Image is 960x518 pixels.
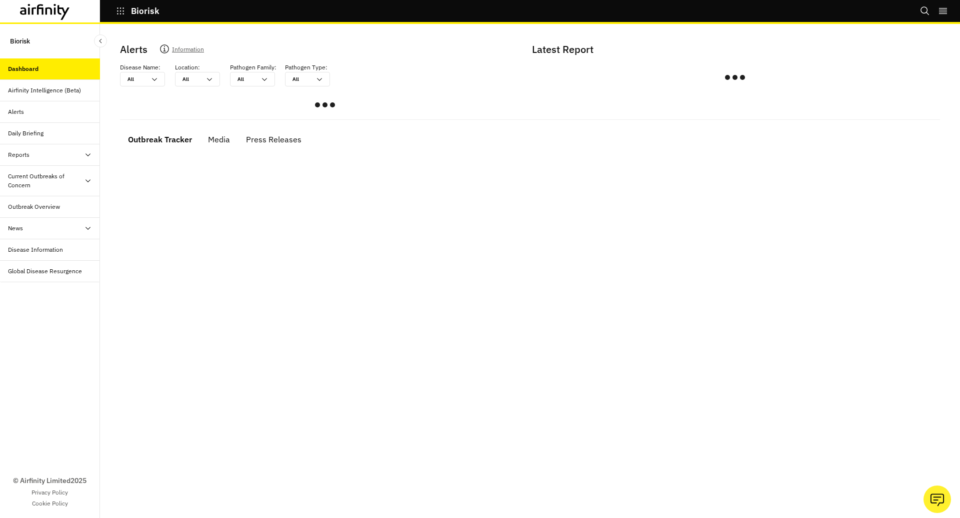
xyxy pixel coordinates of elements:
button: Search [920,2,930,19]
button: Ask our analysts [923,486,951,513]
button: Biorisk [116,2,159,19]
p: Location : [175,63,200,72]
div: Media [208,132,230,147]
p: © Airfinity Limited 2025 [13,476,86,486]
p: Information [172,44,204,58]
div: Outbreak Tracker [128,132,192,147]
div: Dashboard [8,64,38,73]
div: Daily Briefing [8,129,43,138]
p: Latest Report [532,42,936,57]
p: Pathogen Family : [230,63,276,72]
a: Cookie Policy [32,499,68,508]
div: Alerts [8,107,24,116]
div: Outbreak Overview [8,202,60,211]
p: Alerts [120,42,147,57]
p: Disease Name : [120,63,160,72]
div: Press Releases [246,132,301,147]
p: Biorisk [10,32,30,50]
div: Reports [8,150,29,159]
div: Disease Information [8,245,63,254]
a: Privacy Policy [31,488,68,497]
div: Current Outbreaks of Concern [8,172,84,190]
p: Biorisk [131,6,159,15]
p: Pathogen Type : [285,63,327,72]
button: Close Sidebar [94,34,107,47]
div: Global Disease Resurgence [8,267,82,276]
div: News [8,224,23,233]
div: Airfinity Intelligence (Beta) [8,86,81,95]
